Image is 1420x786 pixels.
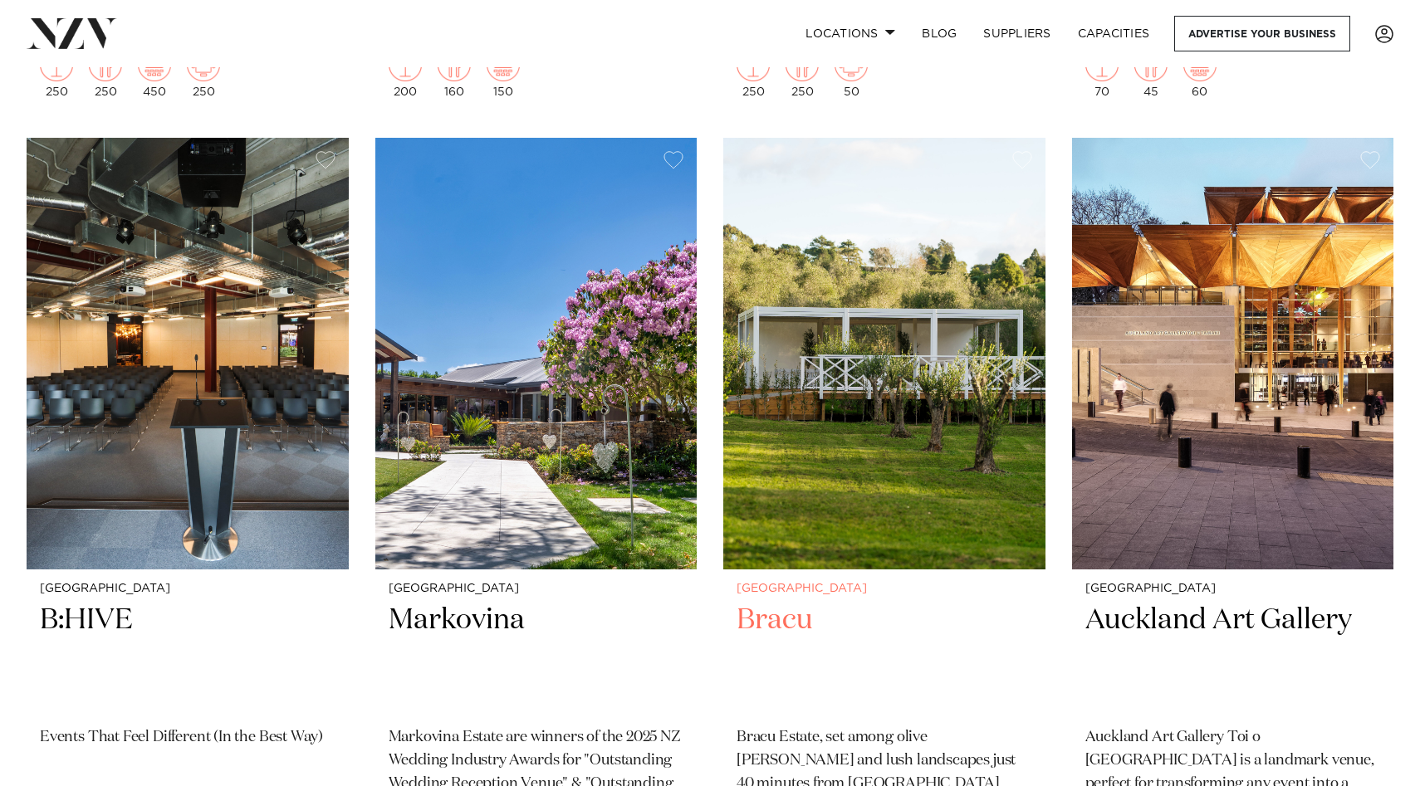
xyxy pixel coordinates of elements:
[970,16,1064,51] a: SUPPLIERS
[1085,583,1381,595] small: [GEOGRAPHIC_DATA]
[737,583,1032,595] small: [GEOGRAPHIC_DATA]
[40,602,335,714] h2: B:HIVE
[1065,16,1163,51] a: Capacities
[187,48,220,98] div: 250
[835,48,868,98] div: 50
[438,48,471,98] div: 160
[40,48,73,98] div: 250
[908,16,970,51] a: BLOG
[40,726,335,749] p: Events That Feel Different (In the Best Way)
[89,48,122,98] div: 250
[487,48,520,98] div: 150
[1085,48,1119,98] div: 70
[1134,48,1168,98] div: 45
[389,602,684,714] h2: Markovina
[1183,48,1217,98] div: 60
[389,48,422,98] div: 200
[792,16,908,51] a: Locations
[786,48,819,98] div: 250
[138,48,171,98] div: 450
[40,583,335,595] small: [GEOGRAPHIC_DATA]
[27,18,117,48] img: nzv-logo.png
[737,48,770,98] div: 250
[1174,16,1350,51] a: Advertise your business
[1085,602,1381,714] h2: Auckland Art Gallery
[737,602,1032,714] h2: Bracu
[389,583,684,595] small: [GEOGRAPHIC_DATA]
